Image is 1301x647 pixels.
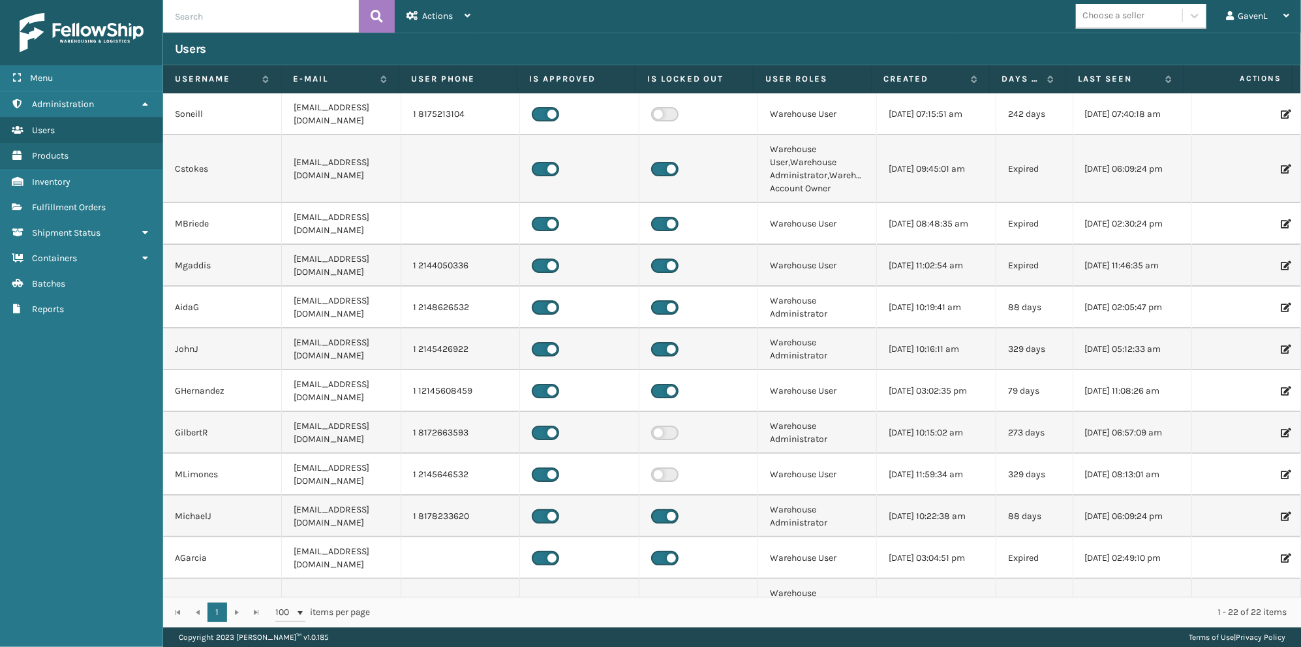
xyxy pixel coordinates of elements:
[758,135,877,203] td: Warehouse User,Warehouse Administrator,Warehouse Account Owner
[163,203,282,245] td: MBriede
[1281,554,1289,563] i: Edit
[877,245,996,287] td: [DATE] 11:02:54 am
[1073,537,1192,579] td: [DATE] 02:49:10 pm
[1073,370,1192,412] td: [DATE] 11:08:26 am
[877,579,996,647] td: [DATE] 09:44:32 am
[877,287,996,328] td: [DATE] 10:19:41 am
[758,454,877,496] td: Warehouse User
[282,287,401,328] td: [EMAIL_ADDRESS][DOMAIN_NAME]
[758,579,877,647] td: Warehouse User,Warehouse Administrator,Warehouse Account Owner
[20,13,144,52] img: logo
[401,370,520,412] td: 1 12145608459
[529,73,623,85] label: Is Approved
[1281,303,1289,312] i: Edit
[275,603,371,622] span: items per page
[163,579,282,647] td: Cnorrell
[163,328,282,370] td: JohnJ
[282,454,401,496] td: [EMAIL_ADDRESS][DOMAIN_NAME]
[996,93,1073,135] td: 242 days
[996,287,1073,328] td: 88 days
[1078,73,1159,85] label: Last Seen
[163,370,282,412] td: GHernandez
[282,579,401,647] td: [EMAIL_ADDRESS][DOMAIN_NAME]
[877,454,996,496] td: [DATE] 11:59:34 am
[282,328,401,370] td: [EMAIL_ADDRESS][DOMAIN_NAME]
[758,93,877,135] td: Warehouse User
[877,203,996,245] td: [DATE] 08:48:35 am
[411,73,505,85] label: User phone
[877,93,996,135] td: [DATE] 07:15:51 am
[1073,287,1192,328] td: [DATE] 02:05:47 pm
[1281,428,1289,437] i: Edit
[32,176,70,187] span: Inventory
[282,412,401,454] td: [EMAIL_ADDRESS][DOMAIN_NAME]
[1281,261,1289,270] i: Edit
[996,203,1073,245] td: Expired
[163,537,282,579] td: AGarcia
[401,454,520,496] td: 1 2145646532
[647,73,741,85] label: Is Locked Out
[179,627,329,647] p: Copyright 2023 [PERSON_NAME]™ v 1.0.185
[1236,633,1285,642] a: Privacy Policy
[1281,470,1289,479] i: Edit
[996,135,1073,203] td: Expired
[996,454,1073,496] td: 329 days
[175,73,256,85] label: Username
[293,73,374,85] label: E-mail
[883,73,964,85] label: Created
[32,278,65,289] span: Batches
[1189,633,1234,642] a: Terms of Use
[1281,387,1289,396] i: Edit
[877,496,996,537] td: [DATE] 10:22:38 am
[32,202,106,213] span: Fulfillment Orders
[758,287,877,328] td: Warehouse Administrator
[401,579,520,647] td: [PHONE_NUMBER]
[1073,203,1192,245] td: [DATE] 02:30:24 pm
[1281,165,1289,174] i: Edit
[282,245,401,287] td: [EMAIL_ADDRESS][DOMAIN_NAME]
[758,203,877,245] td: Warehouse User
[282,496,401,537] td: [EMAIL_ADDRESS][DOMAIN_NAME]
[163,245,282,287] td: Mgaddis
[275,606,295,619] span: 100
[1073,135,1192,203] td: [DATE] 06:09:24 pm
[32,227,100,238] span: Shipment Status
[30,72,53,84] span: Menu
[32,253,77,264] span: Containers
[163,287,282,328] td: AidaG
[758,370,877,412] td: Warehouse User
[765,73,859,85] label: User Roles
[877,370,996,412] td: [DATE] 03:02:35 pm
[282,537,401,579] td: [EMAIL_ADDRESS][DOMAIN_NAME]
[996,245,1073,287] td: Expired
[996,328,1073,370] td: 329 days
[877,537,996,579] td: [DATE] 03:04:51 pm
[282,203,401,245] td: [EMAIL_ADDRESS][DOMAIN_NAME]
[282,135,401,203] td: [EMAIL_ADDRESS][DOMAIN_NAME]
[877,412,996,454] td: [DATE] 10:15:02 am
[401,412,520,454] td: 1 8172663593
[175,41,206,57] h3: Users
[1073,454,1192,496] td: [DATE] 08:13:01 am
[32,304,64,315] span: Reports
[401,245,520,287] td: 1 2144050336
[401,328,520,370] td: 1 2145426922
[163,93,282,135] td: Soneill
[163,496,282,537] td: MichaelJ
[996,579,1073,647] td: 44 days
[758,328,877,370] td: Warehouse Administrator
[1073,496,1192,537] td: [DATE] 06:09:24 pm
[401,93,520,135] td: 1 8175213104
[877,135,996,203] td: [DATE] 09:45:01 am
[1189,627,1285,647] div: |
[1073,93,1192,135] td: [DATE] 07:40:18 am
[1073,245,1192,287] td: [DATE] 11:46:35 am
[32,99,94,110] span: Administration
[282,93,401,135] td: [EMAIL_ADDRESS][DOMAIN_NAME]
[877,328,996,370] td: [DATE] 10:16:11 am
[1281,345,1289,354] i: Edit
[1281,219,1289,229] i: Edit
[32,125,55,136] span: Users
[758,496,877,537] td: Warehouse Administrator
[1002,73,1041,85] label: Days until password expires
